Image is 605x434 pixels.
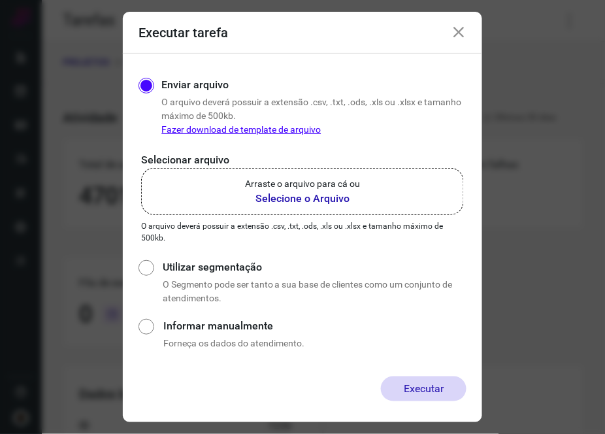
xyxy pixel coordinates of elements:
[245,177,360,191] p: Arraste o arquivo para cá ou
[163,259,466,275] label: Utilizar segmentação
[161,95,466,137] p: O arquivo deverá possuir a extensão .csv, .txt, .ods, .xls ou .xlsx e tamanho máximo de 500kb.
[161,77,229,93] label: Enviar arquivo
[245,191,360,207] b: Selecione o Arquivo
[141,220,464,244] p: O arquivo deverá possuir a extensão .csv, .txt, .ods, .xls ou .xlsx e tamanho máximo de 500kb.
[381,376,466,401] button: Executar
[163,278,466,305] p: O Segmento pode ser tanto a sua base de clientes como um conjunto de atendimentos.
[164,318,466,334] label: Informar manualmente
[164,337,466,350] p: Forneça os dados do atendimento.
[141,152,464,168] p: Selecionar arquivo
[139,25,228,41] h3: Executar tarefa
[161,124,321,135] a: Fazer download de template de arquivo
